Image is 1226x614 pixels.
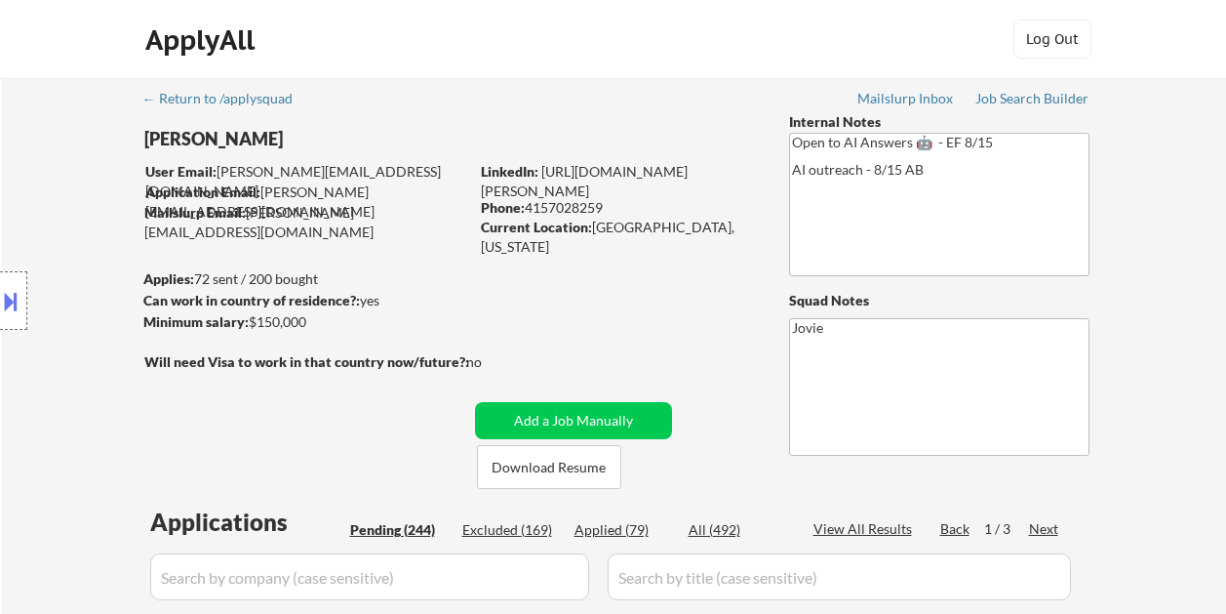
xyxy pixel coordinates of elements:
[689,520,786,540] div: All (492)
[574,520,672,540] div: Applied (79)
[466,352,522,372] div: no
[475,402,672,439] button: Add a Job Manually
[608,553,1071,600] input: Search by title (case sensitive)
[481,198,757,218] div: 4157028259
[481,163,688,199] a: [URL][DOMAIN_NAME][PERSON_NAME]
[1029,519,1060,539] div: Next
[789,112,1089,132] div: Internal Notes
[975,92,1089,105] div: Job Search Builder
[150,511,343,534] div: Applications
[350,520,448,540] div: Pending (244)
[789,291,1089,310] div: Squad Notes
[481,218,757,256] div: [GEOGRAPHIC_DATA], [US_STATE]
[857,91,955,110] a: Mailslurp Inbox
[481,199,525,216] strong: Phone:
[477,445,621,489] button: Download Resume
[857,92,955,105] div: Mailslurp Inbox
[481,163,538,180] strong: LinkedIn:
[975,91,1089,110] a: Job Search Builder
[940,519,971,539] div: Back
[150,553,589,600] input: Search by company (case sensitive)
[145,23,260,57] div: ApplyAll
[142,92,311,105] div: ← Return to /applysquad
[142,91,311,110] a: ← Return to /applysquad
[1013,20,1091,59] button: Log Out
[813,519,918,539] div: View All Results
[462,520,560,540] div: Excluded (169)
[481,219,592,235] strong: Current Location:
[984,519,1029,539] div: 1 / 3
